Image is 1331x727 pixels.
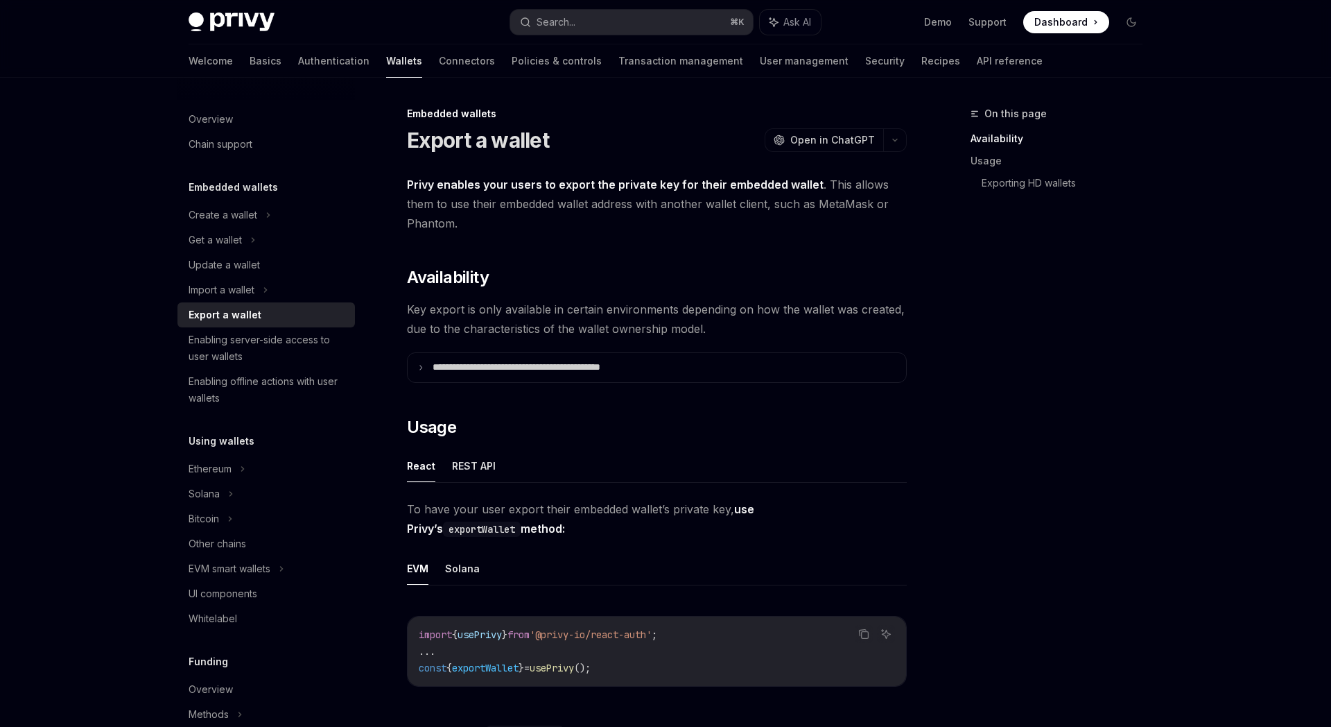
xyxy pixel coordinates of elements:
span: Dashboard [1034,15,1088,29]
span: } [519,662,524,674]
h5: Embedded wallets [189,179,278,196]
img: dark logo [189,12,275,32]
span: On this page [984,105,1047,122]
span: from [507,628,530,641]
div: Bitcoin [189,511,219,527]
a: Other chains [177,531,355,556]
a: Enabling server-side access to user wallets [177,327,355,369]
button: Ask AI [877,625,895,643]
a: Exporting HD wallets [982,172,1154,194]
span: } [502,628,507,641]
div: Create a wallet [189,207,257,223]
span: const [419,662,446,674]
a: Transaction management [618,44,743,78]
div: UI components [189,585,257,602]
button: REST API [452,450,496,482]
a: Enabling offline actions with user wallets [177,369,355,411]
button: Copy the contents from the code block [855,625,873,643]
span: Key export is only available in certain environments depending on how the wallet was created, due... [407,300,907,339]
span: { [452,628,458,641]
button: Toggle dark mode [1120,11,1142,33]
a: API reference [977,44,1043,78]
div: EVM smart wallets [189,561,270,577]
a: Dashboard [1023,11,1109,33]
div: Whitelabel [189,610,237,627]
div: Overview [189,681,233,698]
strong: use Privy’s method: [407,502,754,536]
a: UI components [177,581,355,606]
span: Ask AI [783,15,811,29]
div: Enabling server-side access to user wallets [189,332,347,365]
div: Solana [189,486,220,502]
div: Overview [189,111,233,128]
a: Usage [971,150,1154,172]
a: Demo [924,15,952,29]
h5: Using wallets [189,433,254,450]
div: Import a wallet [189,282,254,298]
span: ; [652,628,657,641]
button: Search...⌘K [510,10,753,35]
a: Chain support [177,132,355,157]
div: Update a wallet [189,257,260,273]
a: Overview [177,107,355,132]
button: Ask AI [760,10,821,35]
a: Welcome [189,44,233,78]
a: Security [865,44,905,78]
span: ... [419,645,435,658]
span: import [419,628,452,641]
div: Enabling offline actions with user wallets [189,373,347,407]
span: exportWallet [452,662,519,674]
span: (); [574,662,591,674]
a: Basics [250,44,281,78]
div: Other chains [189,536,246,552]
a: Update a wallet [177,253,355,277]
button: React [407,450,435,482]
span: . This allows them to use their embedded wallet address with another wallet client, such as MetaM... [407,175,907,233]
div: Search... [537,14,575,31]
div: Methods [189,706,229,723]
a: Authentication [298,44,369,78]
h5: Funding [189,653,228,670]
div: Ethereum [189,461,232,477]
button: Solana [445,552,480,585]
div: Embedded wallets [407,107,907,121]
span: = [524,662,530,674]
div: Export a wallet [189,307,261,323]
a: Availability [971,128,1154,150]
h1: Export a wallet [407,128,549,153]
button: EVM [407,552,428,585]
a: User management [760,44,849,78]
span: To have your user export their embedded wallet’s private key, [407,499,907,538]
span: Availability [407,266,489,289]
span: Open in ChatGPT [790,133,875,147]
a: Whitelabel [177,606,355,631]
a: Wallets [386,44,422,78]
span: usePrivy [458,628,502,641]
span: '@privy-io/react-auth' [530,628,652,641]
span: Usage [407,416,456,438]
a: Policies & controls [512,44,602,78]
a: Overview [177,677,355,702]
div: Get a wallet [189,232,242,248]
span: { [446,662,452,674]
a: Support [968,15,1007,29]
a: Recipes [921,44,960,78]
div: Chain support [189,136,252,153]
a: Export a wallet [177,302,355,327]
strong: Privy enables your users to export the private key for their embedded wallet [407,178,824,191]
button: Open in ChatGPT [765,128,883,152]
code: exportWallet [443,522,521,537]
a: Connectors [439,44,495,78]
span: ⌘ K [730,17,745,28]
span: usePrivy [530,662,574,674]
